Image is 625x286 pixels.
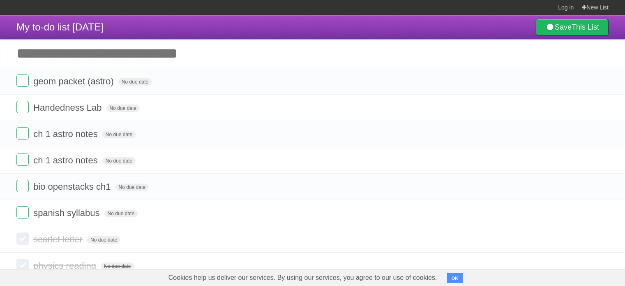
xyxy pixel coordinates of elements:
[115,184,149,191] span: No due date
[160,270,445,286] span: Cookies help us deliver our services. By using our services, you agree to our use of cookies.
[33,260,98,271] span: physics reading
[102,157,136,165] span: No due date
[33,102,104,113] span: Handedness Lab
[447,273,463,283] button: OK
[101,263,134,270] span: No due date
[16,233,29,245] label: Done
[16,180,29,192] label: Done
[33,208,101,218] span: spanish syllabus
[536,19,609,35] a: SaveThis List
[118,78,152,86] span: No due date
[33,234,85,244] span: scarlet letter
[16,101,29,113] label: Done
[104,210,138,217] span: No due date
[33,129,100,139] span: ch 1 astro notes
[16,206,29,219] label: Done
[33,181,113,192] span: bio openstacks ch1
[87,236,120,244] span: No due date
[16,21,104,33] span: My to-do list [DATE]
[16,74,29,87] label: Done
[16,153,29,166] label: Done
[106,105,140,112] span: No due date
[572,23,599,31] b: This List
[16,127,29,140] label: Done
[33,76,116,86] span: geom packet (astro)
[102,131,136,138] span: No due date
[33,155,100,165] span: ch 1 astro notes
[16,259,29,271] label: Done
